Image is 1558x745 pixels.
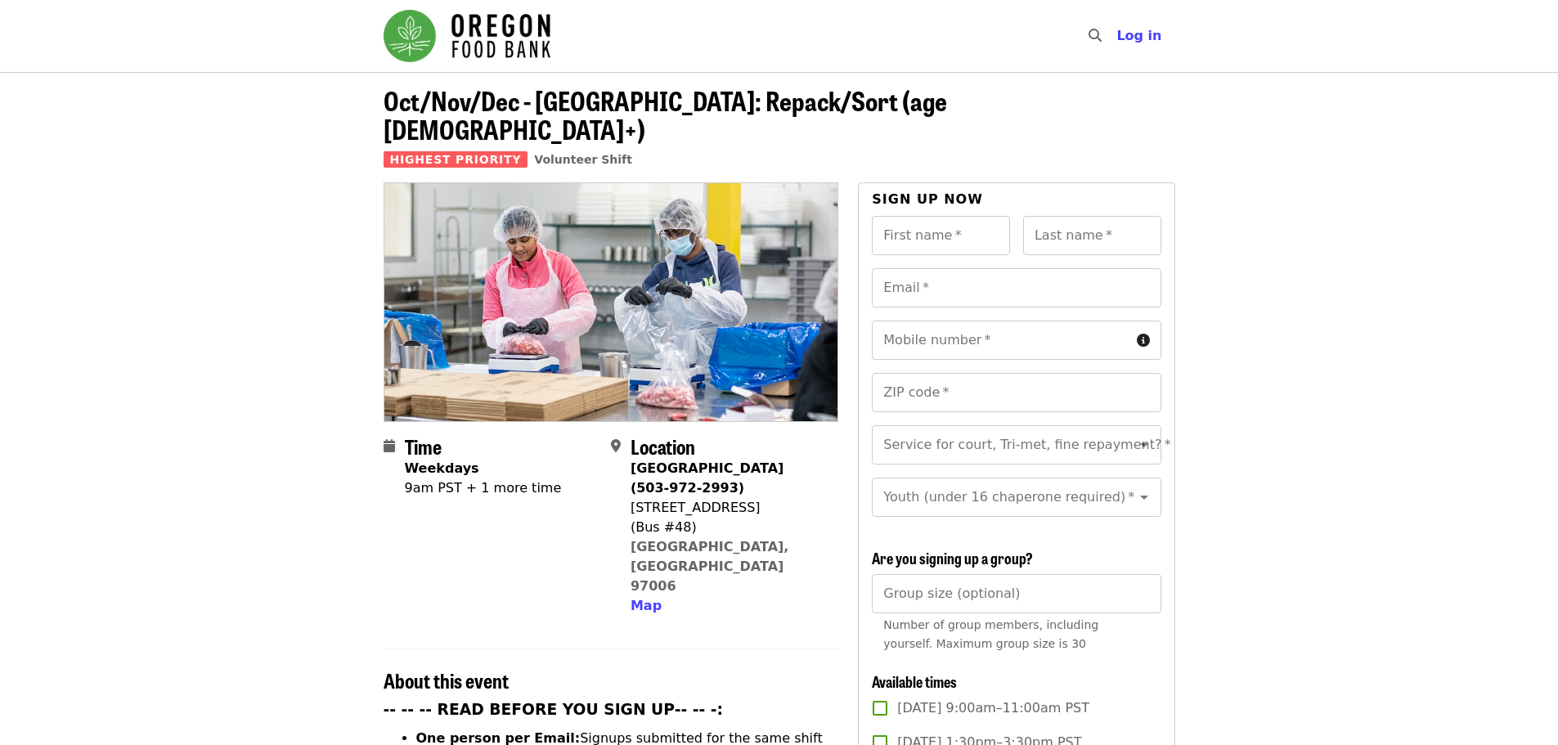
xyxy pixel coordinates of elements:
img: Oct/Nov/Dec - Beaverton: Repack/Sort (age 10+) organized by Oregon Food Bank [384,183,838,420]
input: First name [872,216,1010,255]
span: Log in [1116,28,1161,43]
a: [GEOGRAPHIC_DATA], [GEOGRAPHIC_DATA] 97006 [631,539,789,594]
input: ZIP code [872,373,1161,412]
span: Time [405,432,442,460]
span: Number of group members, including yourself. Maximum group size is 30 [883,618,1098,650]
span: Location [631,432,695,460]
i: circle-info icon [1137,333,1150,348]
button: Open [1133,486,1156,509]
span: Highest Priority [384,151,528,168]
div: [STREET_ADDRESS] [631,498,825,518]
span: Are you signing up a group? [872,547,1033,568]
strong: Weekdays [405,460,479,476]
input: Search [1111,16,1125,56]
span: Sign up now [872,191,983,207]
span: [DATE] 9:00am–11:00am PST [897,698,1089,718]
i: search icon [1089,28,1102,43]
i: calendar icon [384,438,395,454]
span: Oct/Nov/Dec - [GEOGRAPHIC_DATA]: Repack/Sort (age [DEMOGRAPHIC_DATA]+) [384,81,947,148]
input: Email [872,268,1161,307]
button: Log in [1103,20,1174,52]
a: Volunteer Shift [534,153,632,166]
img: Oregon Food Bank - Home [384,10,550,62]
input: [object Object] [872,574,1161,613]
input: Last name [1023,216,1161,255]
div: (Bus #48) [631,518,825,537]
span: About this event [384,666,509,694]
strong: [GEOGRAPHIC_DATA] (503-972-2993) [631,460,783,496]
button: Open [1133,433,1156,456]
button: Map [631,596,662,616]
input: Mobile number [872,321,1129,360]
span: Map [631,598,662,613]
span: Available times [872,671,957,692]
strong: -- -- -- READ BEFORE YOU SIGN UP-- -- -: [384,701,724,718]
div: 9am PST + 1 more time [405,478,562,498]
i: map-marker-alt icon [611,438,621,454]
